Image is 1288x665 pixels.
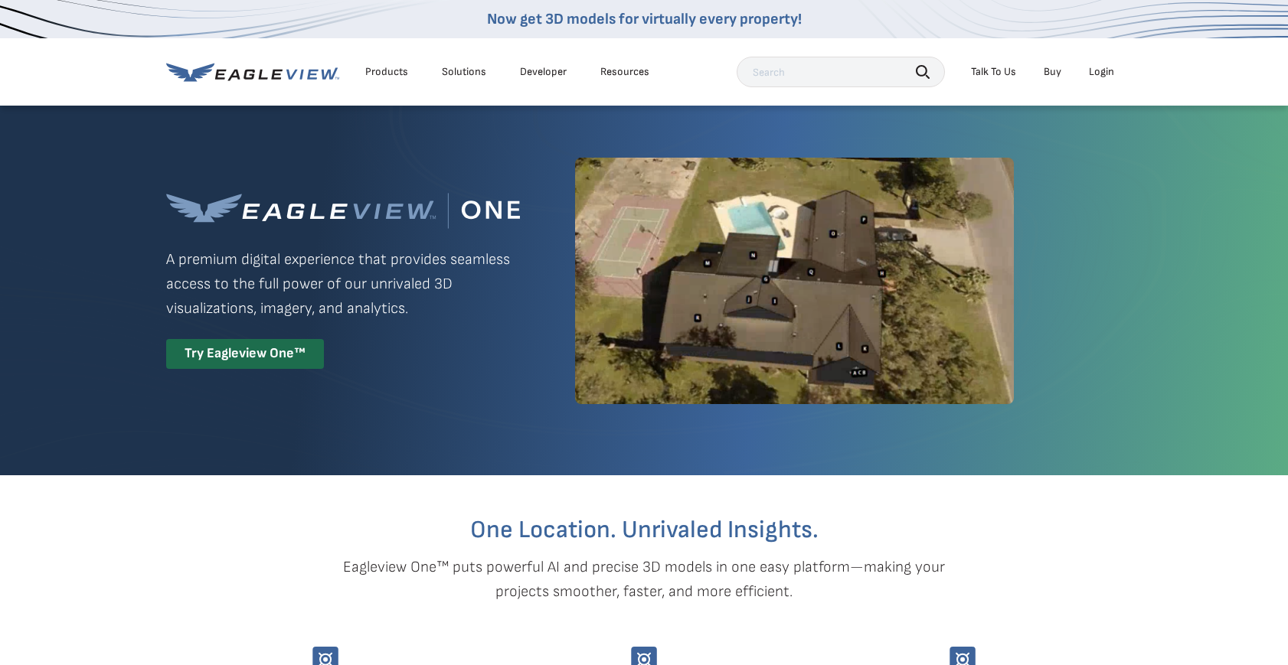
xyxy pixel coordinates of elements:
p: A premium digital experience that provides seamless access to the full power of our unrivaled 3D ... [166,247,520,321]
div: Login [1089,65,1114,79]
div: Resources [600,65,649,79]
div: Products [365,65,408,79]
div: Try Eagleview One™ [166,339,324,369]
h2: One Location. Unrivaled Insights. [178,518,1110,543]
input: Search [737,57,945,87]
a: Buy [1044,65,1061,79]
div: Solutions [442,65,486,79]
a: Developer [520,65,567,79]
div: Talk To Us [971,65,1016,79]
img: Eagleview One™ [166,193,520,229]
p: Eagleview One™ puts powerful AI and precise 3D models in one easy platform—making your projects s... [316,555,972,604]
a: Now get 3D models for virtually every property! [487,10,802,28]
